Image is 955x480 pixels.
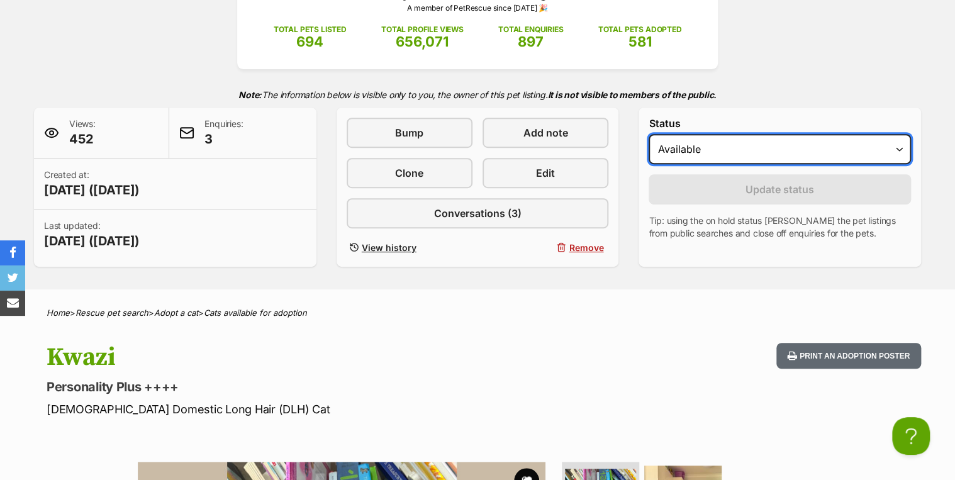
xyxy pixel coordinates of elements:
p: Last updated: [44,220,140,250]
span: Update status [746,182,814,197]
button: Update status [649,174,911,204]
p: Created at: [44,169,140,199]
strong: It is not visible to members of the public. [547,89,717,100]
p: TOTAL PROFILE VIEWS [381,24,464,35]
strong: Note: [238,89,262,100]
p: Views: [69,118,96,148]
span: Add note [523,125,568,140]
a: Clone [347,158,472,188]
p: TOTAL PETS LISTED [274,24,347,35]
a: Conversations (3) [347,198,609,228]
a: Rescue pet search [75,308,148,318]
p: [DEMOGRAPHIC_DATA] Domestic Long Hair (DLH) Cat [47,401,579,418]
button: Remove [483,238,608,257]
span: 3 [204,130,243,148]
p: The information below is visible only to you, the owner of this pet listing. [34,82,921,108]
span: Clone [395,165,423,181]
span: View history [362,241,416,254]
a: Home [47,308,70,318]
p: Enquiries: [204,118,243,148]
span: 897 [518,33,544,50]
span: [DATE] ([DATE]) [44,181,140,199]
p: TOTAL ENQUIRIES [498,24,563,35]
span: Edit [536,165,555,181]
span: Remove [569,241,603,254]
p: A member of PetRescue since [DATE] 🎉 [256,3,699,14]
p: Personality Plus ++++ [47,378,579,396]
span: Bump [395,125,423,140]
a: View history [347,238,472,257]
a: Bump [347,118,472,148]
div: > > > [15,308,940,318]
span: 694 [296,33,323,50]
a: Edit [483,158,608,188]
iframe: Help Scout Beacon - Open [892,417,930,455]
a: Adopt a cat [154,308,198,318]
button: Print an adoption poster [776,343,921,369]
label: Status [649,118,911,129]
a: Add note [483,118,608,148]
span: [DATE] ([DATE]) [44,232,140,250]
span: 581 [628,33,651,50]
a: Cats available for adoption [204,308,307,318]
span: Conversations (3) [433,206,521,221]
span: 656,071 [396,33,449,50]
h1: Kwazi [47,343,579,372]
span: 452 [69,130,96,148]
p: Tip: using the on hold status [PERSON_NAME] the pet listings from public searches and close off e... [649,215,911,240]
p: TOTAL PETS ADOPTED [598,24,681,35]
